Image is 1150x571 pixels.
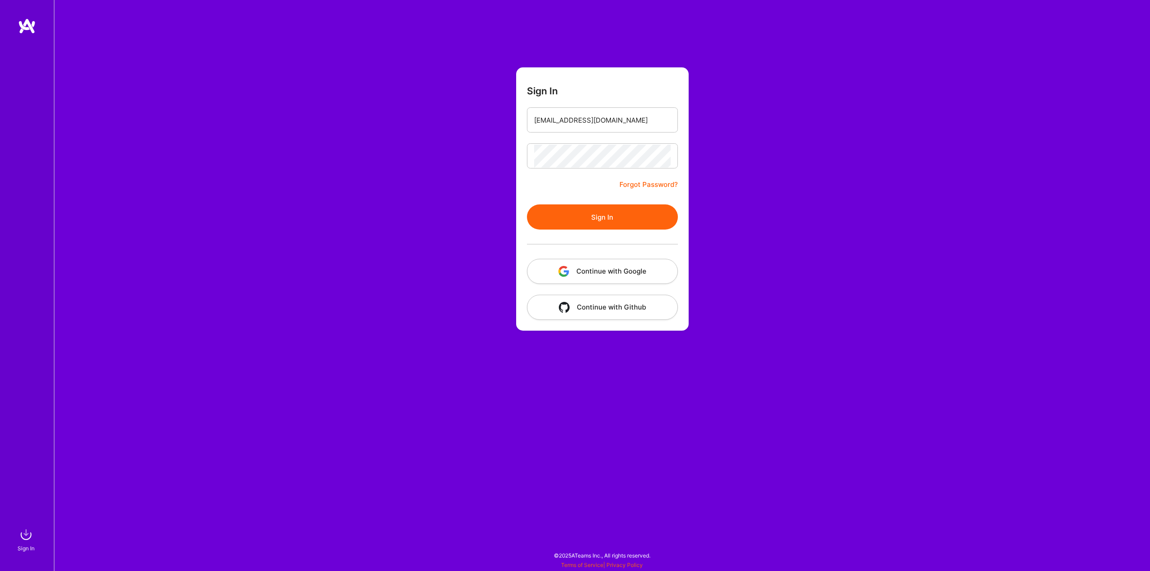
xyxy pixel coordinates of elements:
[18,544,35,553] div: Sign In
[527,295,678,320] button: Continue with Github
[527,204,678,230] button: Sign In
[18,18,36,34] img: logo
[19,526,35,553] a: sign inSign In
[17,526,35,544] img: sign in
[534,109,671,132] input: Email...
[606,562,643,568] a: Privacy Policy
[558,266,569,277] img: icon
[527,259,678,284] button: Continue with Google
[561,562,643,568] span: |
[54,544,1150,567] div: © 2025 ATeams Inc., All rights reserved.
[559,302,570,313] img: icon
[561,562,603,568] a: Terms of Service
[527,85,558,97] h3: Sign In
[619,179,678,190] a: Forgot Password?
